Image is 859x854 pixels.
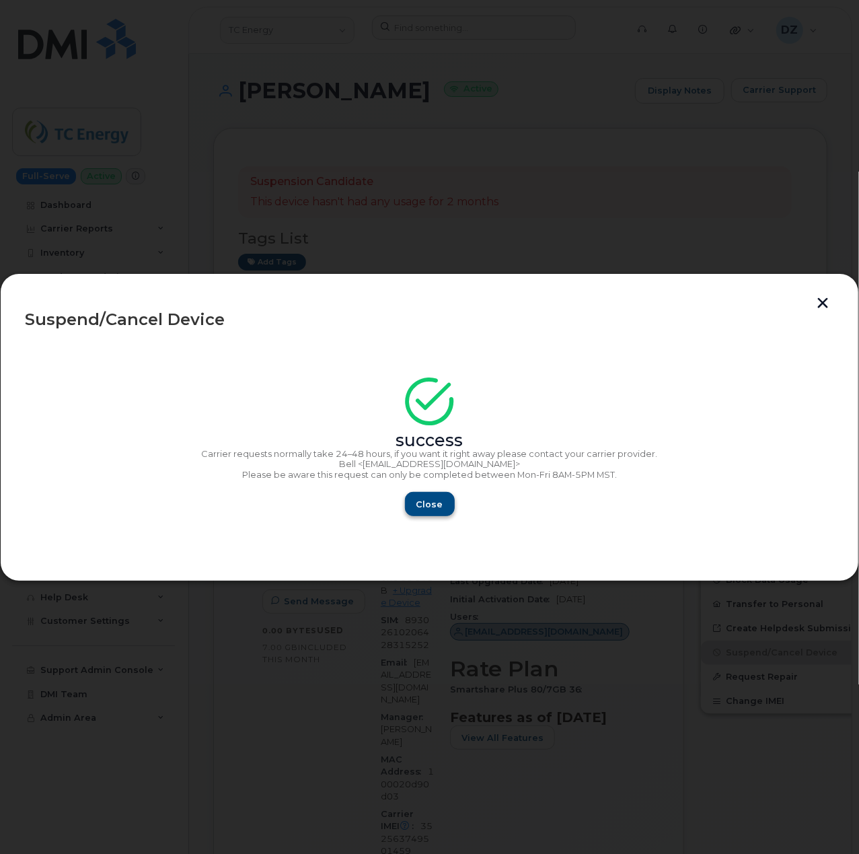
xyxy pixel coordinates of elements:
[800,795,849,844] iframe: Messenger Launcher
[25,449,834,460] p: Carrier requests normally take 24–48 hours, if you want it right away please contact your carrier...
[416,498,443,511] span: Close
[25,435,834,446] div: success
[405,492,455,516] button: Close
[25,459,834,470] p: Bell <[EMAIL_ADDRESS][DOMAIN_NAME]>
[25,470,834,481] p: Please be aware this request can only be completed between Mon-Fri 8AM-5PM MST.
[25,312,834,328] div: Suspend/Cancel Device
